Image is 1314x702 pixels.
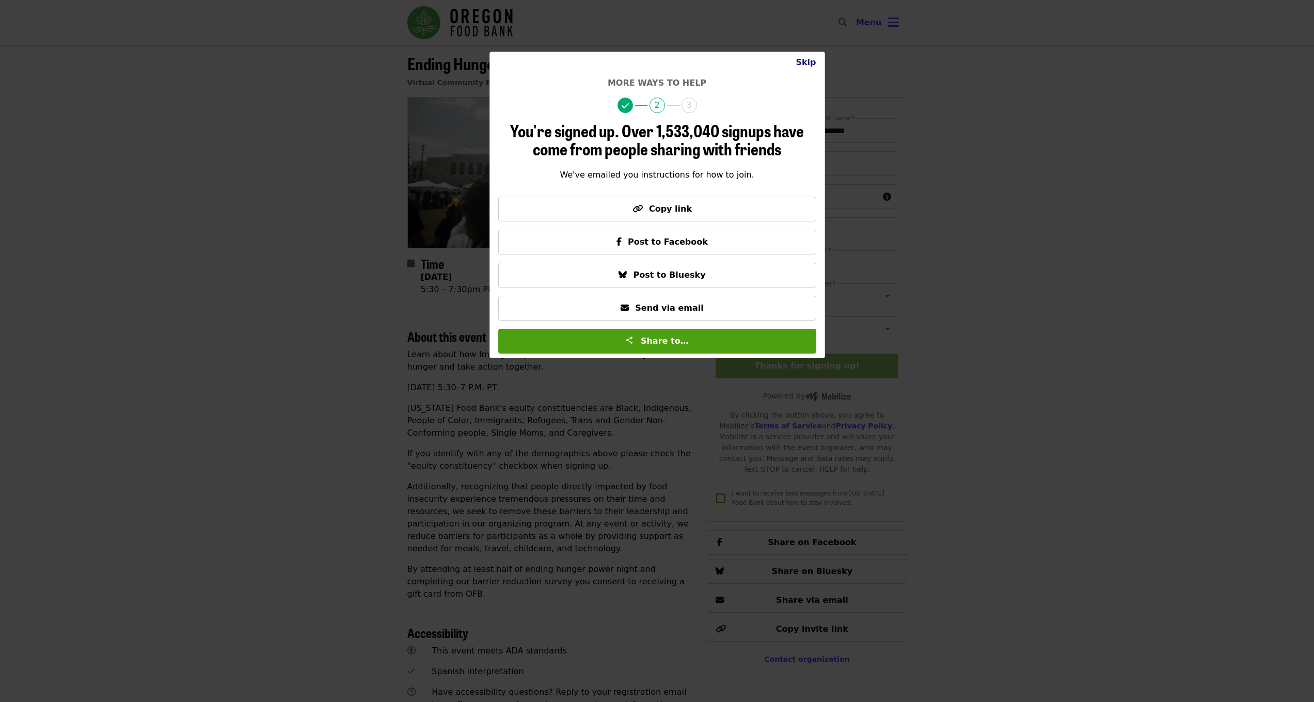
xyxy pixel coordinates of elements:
span: Send via email [635,303,703,313]
span: Post to Bluesky [633,270,705,280]
button: Post to Bluesky [498,263,816,288]
i: bluesky icon [619,270,627,280]
span: Copy link [649,204,692,214]
i: facebook-f icon [616,237,622,247]
span: You're signed up. [510,118,619,142]
img: Share [625,336,634,344]
button: Post to Facebook [498,230,816,254]
button: Share to… [498,329,816,354]
i: link icon [632,204,643,214]
span: 3 [682,98,697,113]
i: envelope icon [621,303,629,313]
button: Send via email [498,296,816,321]
i: check icon [622,101,629,111]
button: Close [787,52,824,73]
span: More ways to help [608,78,706,88]
span: Over 1,533,040 signups have come from people sharing with friends [533,118,804,161]
span: We've emailed you instructions for how to join. [560,170,754,180]
span: 2 [650,98,665,113]
span: Share to… [641,336,689,346]
span: Post to Facebook [628,237,708,247]
button: Copy link [498,197,816,221]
